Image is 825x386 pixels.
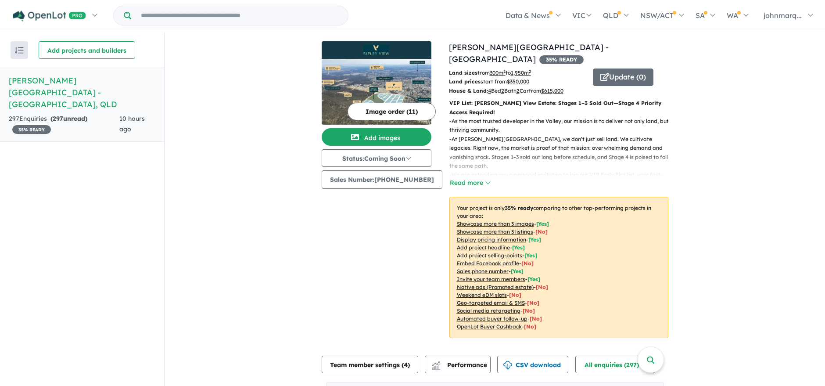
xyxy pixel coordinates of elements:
u: Weekend eDM slots [457,292,507,298]
p: - At [PERSON_NAME][GEOGRAPHIC_DATA], we don’t just sell land. We cultivate legacies. Right now, t... [449,135,675,171]
u: Invite your team members [457,276,525,282]
u: Showcase more than 3 listings [457,228,533,235]
p: Your project is only comparing to other top-performing projects in your area: - - - - - - - - - -... [449,197,668,338]
span: [No] [536,284,548,290]
u: Add project headline [457,244,510,251]
a: [PERSON_NAME][GEOGRAPHIC_DATA] - [GEOGRAPHIC_DATA] [449,42,609,64]
span: [ Yes ] [511,268,524,274]
span: 35 % READY [539,55,584,64]
u: Display pricing information [457,236,526,243]
img: line-chart.svg [432,361,440,366]
a: Ripley View Estate - Flinders View LogoRipley View Estate - Flinders View [322,41,431,125]
img: bar-chart.svg [432,364,441,370]
button: Add projects and builders [39,41,135,59]
strong: ( unread) [50,115,87,123]
span: [ No ] [521,260,534,267]
u: 2 [517,87,520,94]
p: from [449,69,586,77]
img: Openlot PRO Logo White [13,11,86,22]
img: Ripley View Estate - Flinders View [322,59,431,125]
p: - As the most trusted developer in the Valley, our mission is to deliver not only land, but a thr... [449,117,675,135]
u: 300 m [490,69,506,76]
b: 35 % ready [505,205,533,211]
span: [ Yes ] [536,220,549,227]
span: [ Yes ] [524,252,537,259]
u: 2 [501,87,504,94]
u: 4 [488,87,491,94]
span: [ Yes ] [527,276,540,282]
h5: [PERSON_NAME][GEOGRAPHIC_DATA] - [GEOGRAPHIC_DATA] , QLD [9,75,155,110]
u: Sales phone number [457,268,509,274]
button: Performance [425,356,491,373]
u: Automated buyer follow-up [457,315,527,322]
u: Native ads (Promoted estate) [457,284,534,290]
button: CSV download [497,356,568,373]
span: 10 hours ago [119,115,145,133]
sup: 2 [503,69,506,74]
p: Bed Bath Car from [449,87,586,95]
sup: 2 [529,69,531,74]
u: Add project selling-points [457,252,522,259]
span: [ No ] [535,228,548,235]
b: House & Land: [449,87,488,94]
span: [No] [524,323,536,330]
span: [No] [509,292,521,298]
span: [No] [523,307,535,314]
u: OpenLot Buyer Cashback [457,323,522,330]
img: download icon [503,361,512,370]
u: Showcase more than 3 images [457,220,534,227]
button: Read more [449,178,491,188]
button: Add images [322,128,431,146]
span: 35 % READY [12,125,51,134]
span: 297 [53,115,63,123]
span: johnmarq... [764,11,802,20]
u: Geo-targeted email & SMS [457,299,525,306]
span: 4 [404,361,408,369]
button: Team member settings (4) [322,356,418,373]
p: start from [449,77,586,86]
u: $ 615,000 [541,87,563,94]
b: Land prices [449,78,481,85]
button: Image order (11) [348,103,436,120]
b: Land sizes [449,69,477,76]
p: VIP List: [PERSON_NAME] View Estate: Stages 1–3 Sold Out—Stage 4 Priority Access Required! [449,99,668,117]
u: 1,950 m [511,69,531,76]
u: $ 350,000 [507,78,529,85]
img: Ripley View Estate - Flinders View Logo [325,45,428,55]
div: 297 Enquir ies [9,114,119,135]
span: [ Yes ] [528,236,541,243]
span: [No] [530,315,542,322]
p: - We are extending you a personal invitation to join our VIP Early Bird list, your fast-track to ... [449,170,675,206]
button: Update (0) [593,69,653,86]
u: Embed Facebook profile [457,260,519,267]
span: to [506,69,531,76]
img: sort.svg [15,47,24,54]
button: Sales Number:[PHONE_NUMBER] [322,170,442,189]
button: Status:Coming Soon [322,149,431,167]
button: All enquiries (297) [575,356,655,373]
span: Performance [433,361,487,369]
input: Try estate name, suburb, builder or developer [133,6,346,25]
span: [No] [527,299,539,306]
u: Social media retargeting [457,307,520,314]
span: [ Yes ] [512,244,525,251]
